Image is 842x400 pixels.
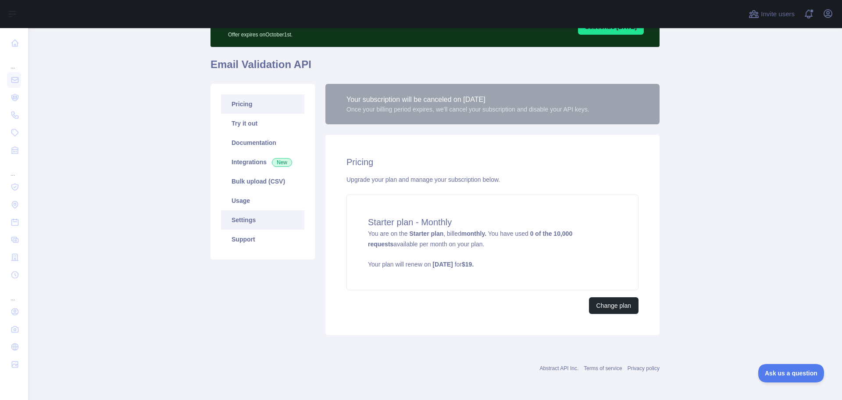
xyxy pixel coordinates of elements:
[432,261,453,268] strong: [DATE]
[758,364,824,382] iframe: Help Scout Beacon - Open
[346,156,639,168] h2: Pricing
[221,191,304,210] a: Usage
[584,365,622,371] a: Terms of service
[346,94,589,105] div: Your subscription will be canceled on [DATE]
[221,172,304,191] a: Bulk upload (CSV)
[409,230,443,237] strong: Starter plan
[368,216,617,228] h4: Starter plan - Monthly
[462,261,474,268] strong: $ 19 .
[7,53,21,70] div: ...
[7,160,21,177] div: ...
[210,58,660,79] h1: Email Validation API
[540,365,579,371] a: Abstract API Inc.
[368,230,617,269] span: You are on the , billed You have used available per month on your plan.
[461,230,486,237] strong: monthly.
[221,114,304,133] a: Try it out
[272,158,292,167] span: New
[228,28,469,38] p: Offer expires on October 1st.
[589,297,639,314] button: Change plan
[221,152,304,172] a: Integrations New
[761,9,795,19] span: Invite users
[628,365,660,371] a: Privacy policy
[7,285,21,302] div: ...
[221,210,304,230] a: Settings
[221,94,304,114] a: Pricing
[346,105,589,114] div: Once your billing period expires, we'll cancel your subscription and disable your API keys.
[346,175,639,184] div: Upgrade your plan and manage your subscription below.
[368,260,617,269] p: Your plan will renew on for
[221,230,304,249] a: Support
[747,7,796,21] button: Invite users
[221,133,304,152] a: Documentation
